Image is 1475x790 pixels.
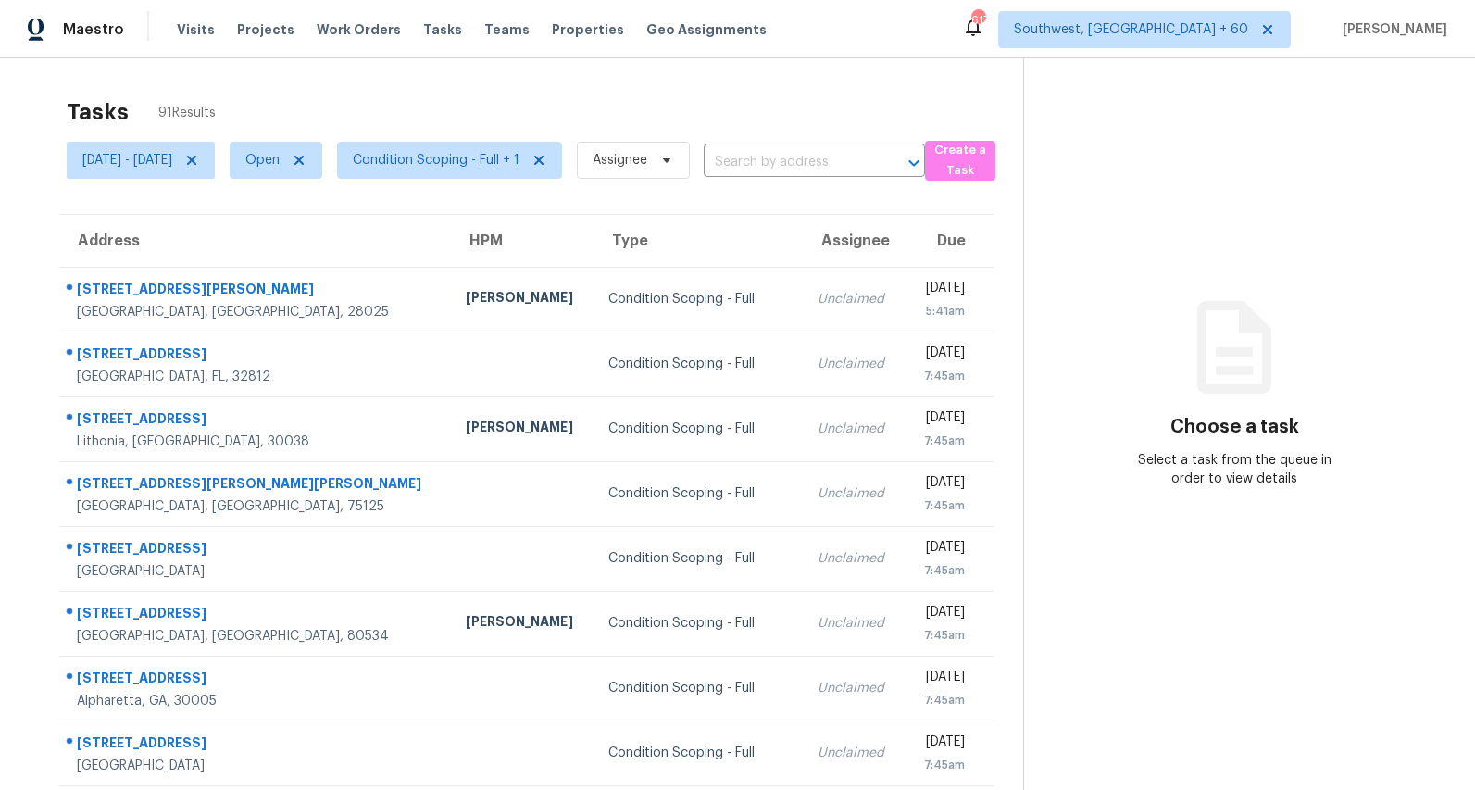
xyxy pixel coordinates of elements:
div: Condition Scoping - Full [608,614,788,633]
div: Condition Scoping - Full [608,355,788,373]
div: [GEOGRAPHIC_DATA] [77,757,436,775]
span: [PERSON_NAME] [1335,20,1447,39]
div: 7:45am [918,561,965,580]
button: Open [901,150,927,176]
div: 7:45am [918,691,965,709]
div: Unclaimed [818,679,888,697]
span: Geo Assignments [646,20,767,39]
div: Unclaimed [818,744,888,762]
div: [DATE] [918,603,965,626]
span: Visits [177,20,215,39]
span: Work Orders [317,20,401,39]
div: 7:45am [918,367,965,385]
div: Unclaimed [818,614,888,633]
div: 7:45am [918,626,965,645]
div: [STREET_ADDRESS] [77,409,436,433]
div: [DATE] [918,344,965,367]
h3: Choose a task [1170,418,1299,436]
div: Lithonia, [GEOGRAPHIC_DATA], 30038 [77,433,436,451]
div: Alpharetta, GA, 30005 [77,692,436,710]
div: 7:45am [918,496,965,515]
span: Create a Task [934,140,986,182]
div: Select a task from the queue in order to view details [1130,451,1341,488]
div: Condition Scoping - Full [608,744,788,762]
th: HPM [451,215,594,267]
input: Search by address [704,148,873,177]
span: Maestro [63,20,124,39]
span: Assignee [593,151,647,169]
div: 5:41am [918,302,965,320]
div: Condition Scoping - Full [608,420,788,438]
div: 7:45am [918,432,965,450]
div: 617 [971,11,984,30]
span: Tasks [423,23,462,36]
div: [GEOGRAPHIC_DATA], FL, 32812 [77,368,436,386]
div: [STREET_ADDRESS] [77,669,436,692]
span: Condition Scoping - Full + 1 [353,151,519,169]
div: Condition Scoping - Full [608,679,788,697]
div: [STREET_ADDRESS][PERSON_NAME][PERSON_NAME] [77,474,436,497]
div: [DATE] [918,279,965,302]
div: [PERSON_NAME] [466,288,579,311]
div: [GEOGRAPHIC_DATA], [GEOGRAPHIC_DATA], 75125 [77,497,436,516]
div: [STREET_ADDRESS] [77,734,436,757]
span: Southwest, [GEOGRAPHIC_DATA] + 60 [1014,20,1248,39]
div: [PERSON_NAME] [466,612,579,635]
th: Address [59,215,451,267]
div: [STREET_ADDRESS][PERSON_NAME] [77,280,436,303]
div: Unclaimed [818,549,888,568]
div: [STREET_ADDRESS] [77,345,436,368]
h2: Tasks [67,103,129,121]
div: [DATE] [918,473,965,496]
div: [DATE] [918,538,965,561]
div: [STREET_ADDRESS] [77,539,436,562]
div: Unclaimed [818,355,888,373]
div: [STREET_ADDRESS] [77,604,436,627]
div: [GEOGRAPHIC_DATA] [77,562,436,581]
div: [DATE] [918,408,965,432]
div: [PERSON_NAME] [466,418,579,441]
span: Open [245,151,280,169]
th: Type [594,215,803,267]
th: Due [903,215,994,267]
button: Create a Task [925,141,995,181]
div: Unclaimed [818,290,888,308]
span: Projects [237,20,294,39]
span: 91 Results [158,104,216,122]
div: Condition Scoping - Full [608,290,788,308]
span: Properties [552,20,624,39]
div: [GEOGRAPHIC_DATA], [GEOGRAPHIC_DATA], 80534 [77,627,436,646]
span: [DATE] - [DATE] [82,151,172,169]
div: 7:45am [918,756,965,774]
div: Unclaimed [818,420,888,438]
div: [DATE] [918,668,965,691]
span: Teams [484,20,530,39]
div: [DATE] [918,733,965,756]
th: Assignee [803,215,903,267]
div: [GEOGRAPHIC_DATA], [GEOGRAPHIC_DATA], 28025 [77,303,436,321]
div: Unclaimed [818,484,888,503]
div: Condition Scoping - Full [608,484,788,503]
div: Condition Scoping - Full [608,549,788,568]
